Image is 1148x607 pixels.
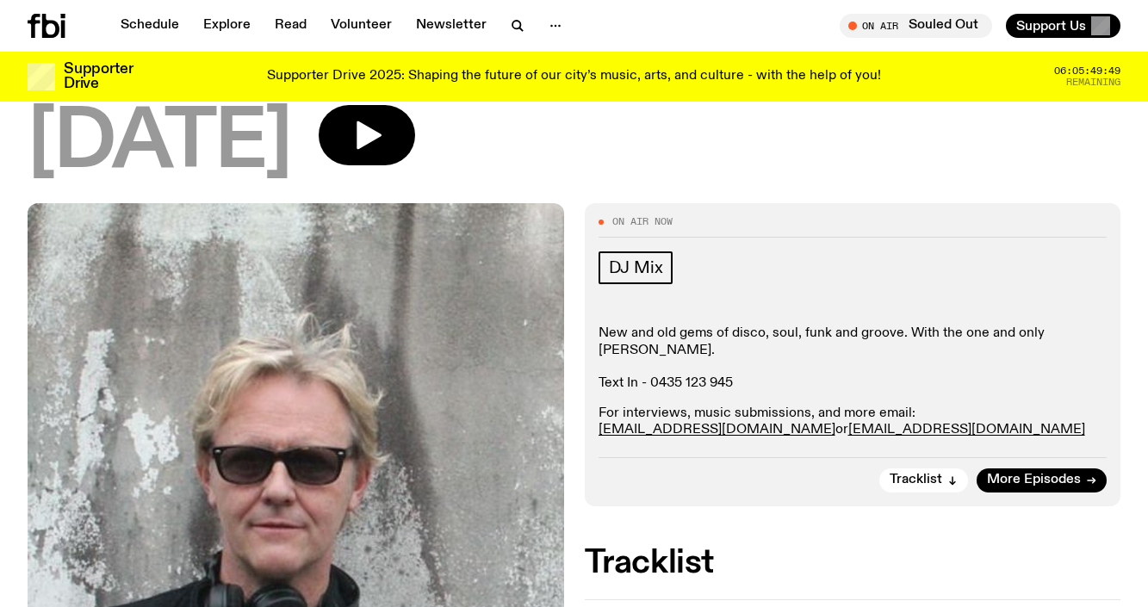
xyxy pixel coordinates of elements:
span: Remaining [1066,77,1120,87]
span: Support Us [1016,18,1086,34]
span: DJ Mix [609,258,663,277]
a: More Episodes [977,468,1107,492]
button: Support Us [1006,14,1120,38]
p: Supporter Drive 2025: Shaping the future of our city’s music, arts, and culture - with the help o... [267,69,881,84]
span: Tracklist [890,474,942,486]
a: Explore [193,14,261,38]
p: For interviews, music submissions, and more email: or [599,406,1108,438]
a: [EMAIL_ADDRESS][DOMAIN_NAME] [848,423,1085,437]
button: On AirSouled Out [840,14,992,38]
span: 06:05:49:49 [1054,66,1120,76]
span: More Episodes [987,474,1081,486]
a: Read [264,14,317,38]
h3: Supporter Drive [64,62,133,91]
span: [DATE] [28,105,291,183]
p: New and old gems of disco, soul, funk and groove. With the one and only [PERSON_NAME]. Text In - ... [599,325,1108,392]
a: DJ Mix [599,251,673,284]
a: Schedule [110,14,189,38]
a: Volunteer [320,14,402,38]
a: Newsletter [406,14,497,38]
a: [EMAIL_ADDRESS][DOMAIN_NAME] [599,423,835,437]
span: On Air Now [612,217,673,226]
button: Tracklist [879,468,968,492]
h2: Tracklist [585,548,1121,579]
